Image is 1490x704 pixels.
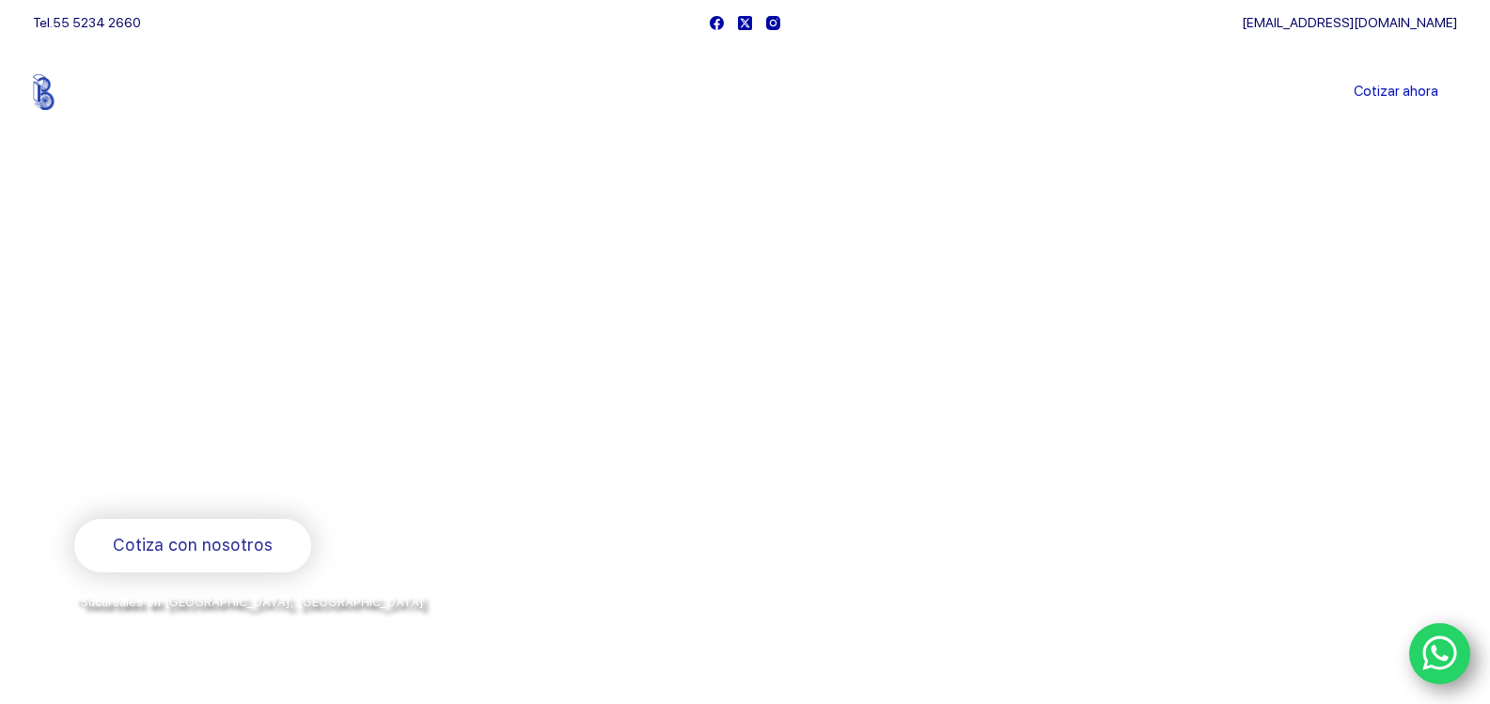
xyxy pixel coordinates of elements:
[74,470,446,493] span: Rodamientos y refacciones industriales
[74,280,315,304] span: Bienvenido a Balerytodo®
[113,532,273,559] span: Cotiza con nosotros
[53,15,141,30] a: 55 5234 2660
[1242,15,1457,30] a: [EMAIL_ADDRESS][DOMAIN_NAME]
[766,16,780,30] a: Instagram
[1335,73,1457,111] a: Cotizar ahora
[74,595,424,609] span: *Sucursales en [GEOGRAPHIC_DATA], [GEOGRAPHIC_DATA]
[74,321,753,450] span: Somos los doctores de la industria
[33,15,141,30] span: Tel.
[710,16,724,30] a: Facebook
[524,45,966,139] nav: Menu Principal
[738,16,752,30] a: X (Twitter)
[1409,623,1471,685] a: WhatsApp
[74,616,529,631] span: y envíos a todo [GEOGRAPHIC_DATA] por la paquetería de su preferencia
[33,74,150,110] img: Balerytodo
[74,519,311,572] a: Cotiza con nosotros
